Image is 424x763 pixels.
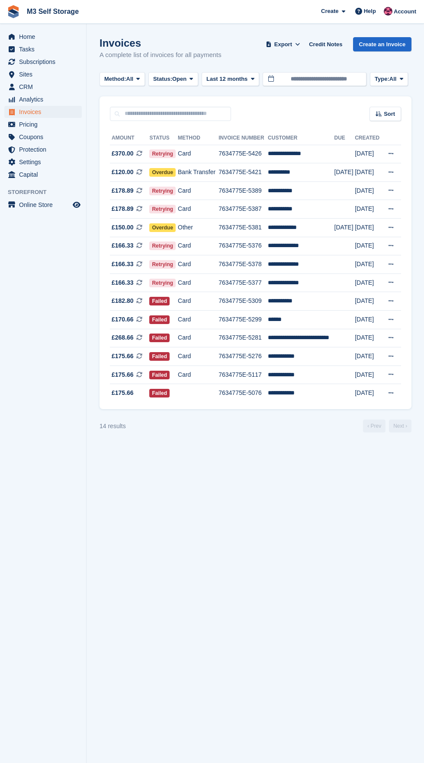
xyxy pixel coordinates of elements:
[112,315,134,324] span: £170.66
[268,131,334,145] th: Customer
[4,131,82,143] a: menu
[112,223,134,232] span: £150.00
[4,56,82,68] a: menu
[355,273,382,292] td: [DATE]
[375,75,389,83] span: Type:
[218,181,268,200] td: 7634775E-5389
[4,68,82,80] a: menu
[363,420,385,432] a: Previous
[218,237,268,255] td: 7634775E-5376
[355,219,382,237] td: [DATE]
[19,31,71,43] span: Home
[112,241,134,250] span: £166.33
[104,75,126,83] span: Method:
[218,131,268,145] th: Invoice Number
[149,389,170,397] span: Failed
[202,72,259,86] button: Last 12 months
[112,370,134,379] span: £175.66
[148,72,198,86] button: Status: Open
[355,255,382,274] td: [DATE]
[4,31,82,43] a: menu
[19,156,71,168] span: Settings
[100,50,222,60] p: A complete list of invoices for all payments
[355,292,382,311] td: [DATE]
[355,200,382,219] td: [DATE]
[274,40,292,49] span: Export
[4,43,82,55] a: menu
[19,56,71,68] span: Subscriptions
[355,366,382,384] td: [DATE]
[149,168,176,177] span: Overdue
[149,260,176,269] span: Retrying
[394,7,416,16] span: Account
[355,181,382,200] td: [DATE]
[4,93,82,105] a: menu
[218,273,268,292] td: 7634775E-5377
[4,118,82,130] a: menu
[19,93,71,105] span: Analytics
[178,311,218,329] td: Card
[218,384,268,402] td: 7634775E-5076
[370,72,408,86] button: Type: All
[384,110,395,118] span: Sort
[4,156,82,168] a: menu
[178,366,218,384] td: Card
[112,168,134,177] span: £120.00
[149,131,178,145] th: Status
[355,329,382,347] td: [DATE]
[149,297,170,305] span: Failed
[112,296,134,305] span: £182.80
[19,81,71,93] span: CRM
[218,163,268,182] td: 7634775E-5421
[126,75,134,83] span: All
[19,199,71,211] span: Online Store
[218,255,268,274] td: 7634775E-5378
[218,145,268,163] td: 7634775E-5426
[353,37,412,51] a: Create an Invoice
[19,168,71,181] span: Capital
[19,43,71,55] span: Tasks
[100,37,222,49] h1: Invoices
[100,422,126,431] div: 14 results
[149,149,176,158] span: Retrying
[112,186,134,195] span: £178.89
[178,145,218,163] td: Card
[355,163,382,182] td: [DATE]
[4,199,82,211] a: menu
[178,200,218,219] td: Card
[112,278,134,287] span: £166.33
[206,75,247,83] span: Last 12 months
[178,237,218,255] td: Card
[364,7,376,16] span: Help
[178,219,218,237] td: Other
[19,143,71,156] span: Protection
[218,366,268,384] td: 7634775E-5117
[178,347,218,366] td: Card
[110,131,149,145] th: Amount
[149,315,170,324] span: Failed
[218,219,268,237] td: 7634775E-5381
[149,205,176,213] span: Retrying
[19,106,71,118] span: Invoices
[112,204,134,213] span: £178.89
[178,163,218,182] td: Bank Transfer
[112,352,134,361] span: £175.66
[112,333,134,342] span: £268.66
[334,131,355,145] th: Due
[218,311,268,329] td: 7634775E-5299
[112,260,134,269] span: £166.33
[178,292,218,311] td: Card
[4,143,82,156] a: menu
[19,68,71,80] span: Sites
[355,311,382,329] td: [DATE]
[355,347,382,366] td: [DATE]
[361,420,413,432] nav: Page
[305,37,346,51] a: Credit Notes
[4,81,82,93] a: menu
[178,329,218,347] td: Card
[7,5,20,18] img: stora-icon-8386f47178a22dfd0bd8f6a31ec36ba5ce8667c1dd55bd0f319d3a0aa187defe.svg
[321,7,338,16] span: Create
[149,334,170,342] span: Failed
[4,106,82,118] a: menu
[218,200,268,219] td: 7634775E-5387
